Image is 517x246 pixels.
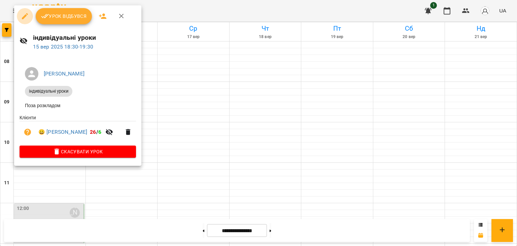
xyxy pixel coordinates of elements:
h6: індивідуальні уроки [33,32,136,43]
li: Поза розкладом [20,99,136,112]
b: / [90,129,101,135]
span: 26 [90,129,96,135]
a: 😀 [PERSON_NAME] [38,128,87,136]
a: 15 вер 2025 18:30-19:30 [33,43,93,50]
span: 6 [98,129,101,135]
span: Скасувати Урок [25,148,131,156]
button: Візит ще не сплачено. Додати оплату? [20,124,36,140]
span: індивідуальні уроки [25,88,72,94]
button: Урок відбувся [36,8,92,24]
a: [PERSON_NAME] [44,70,84,77]
span: Урок відбувся [41,12,87,20]
ul: Клієнти [20,114,136,146]
button: Скасувати Урок [20,146,136,158]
